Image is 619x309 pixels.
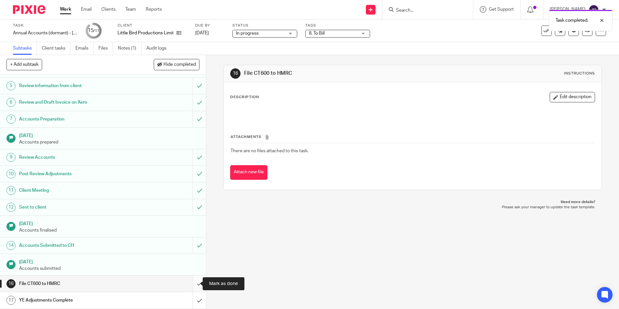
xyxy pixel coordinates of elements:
h1: YE Adjustments Complete [19,295,130,305]
button: Attach new file [230,165,267,180]
h1: File CT600 to HMRC [244,70,426,77]
p: Accounts submitted [19,265,200,272]
h1: [DATE] [19,219,200,227]
p: Accounts prepared [19,139,200,145]
div: 11 [6,186,16,195]
label: Tags [305,23,370,28]
h1: Sent to client [19,202,130,212]
div: 9 [6,153,16,162]
div: 5 [6,81,16,90]
div: 17 [6,296,16,305]
h1: [DATE] [19,257,200,265]
label: Task [13,23,78,28]
div: Annual Accounts (dormant) - [DATE] [13,30,78,36]
a: Team [125,6,136,13]
a: Audit logs [146,42,171,55]
h1: File CT600 to HMRC [19,279,130,289]
div: 12 [6,203,16,212]
img: svg%3E [589,5,599,15]
span: There are no files attached to this task. [231,149,309,153]
div: 16 [6,279,16,288]
a: Work [60,6,71,13]
div: 15 [88,27,99,34]
span: In progress [236,31,259,36]
div: 14 [6,241,16,250]
span: 8. To Bill [309,31,325,36]
h1: [DATE] [19,131,200,139]
button: + Add subtask [6,59,42,70]
h1: Accounts Preparation [19,114,130,124]
a: Email [81,6,92,13]
a: Reports [146,6,162,13]
span: Hide completed [163,62,196,67]
button: Edit description [550,92,595,102]
p: Description [230,95,259,100]
small: /17 [94,29,99,33]
div: 16 [230,68,241,79]
a: Files [98,42,113,55]
div: 10 [6,169,16,178]
span: Attachments [231,135,262,139]
p: Little Bird Productions Limited [118,30,173,36]
div: 6 [6,98,16,107]
img: Pixie [13,5,45,14]
label: Client [118,23,187,28]
div: 7 [6,115,16,124]
label: Due by [195,23,224,28]
p: Task completed. [556,17,588,24]
h1: Review Accounts [19,153,130,162]
p: Please ask your manager to update the task template. [230,205,595,210]
div: Annual Accounts (dormant) - August 2025 [13,30,78,36]
p: Accounts finalised [19,227,200,234]
a: Subtasks [13,42,37,55]
p: Need more details? [230,200,595,205]
div: Instructions [564,71,595,76]
span: [DATE] [195,31,209,35]
a: Emails [75,42,94,55]
button: Hide completed [154,59,199,70]
h1: Client Meeting [19,186,130,195]
h1: Review information from client [19,81,130,91]
h1: Post Review Adjustments [19,169,130,179]
h1: Accounts Submitted to CH [19,241,130,250]
a: Notes (1) [118,42,141,55]
h1: Review and Draft Invoice on Xero [19,97,130,107]
a: Client tasks [42,42,71,55]
a: Clients [101,6,116,13]
label: Status [232,23,297,28]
